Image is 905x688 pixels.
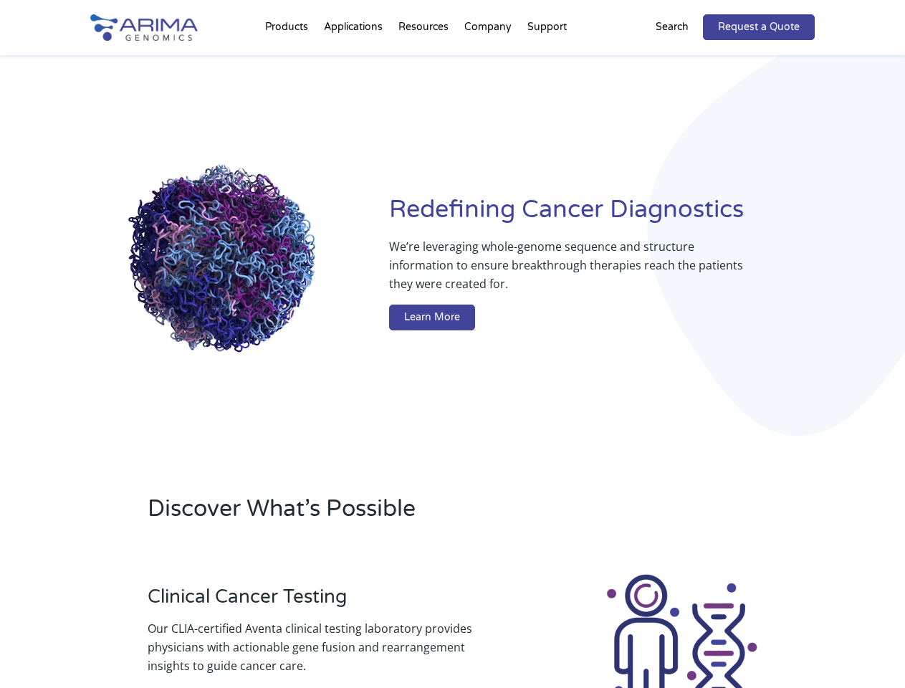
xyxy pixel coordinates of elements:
[389,237,757,305] p: We’re leveraging whole-genome sequence and structure information to ensure breakthrough therapies...
[389,193,815,237] h1: Redefining Cancer Diagnostics
[389,305,475,330] a: Learn More
[148,493,623,536] h2: Discover What’s Possible
[833,619,905,688] iframe: Chat Widget
[703,14,815,40] a: Request a Quote
[148,586,509,619] h3: Clinical Cancer Testing
[148,619,509,675] p: Our CLIA-certified Aventa clinical testing laboratory provides physicians with actionable gene fu...
[90,14,198,41] img: Arima-Genomics-logo
[656,18,689,37] p: Search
